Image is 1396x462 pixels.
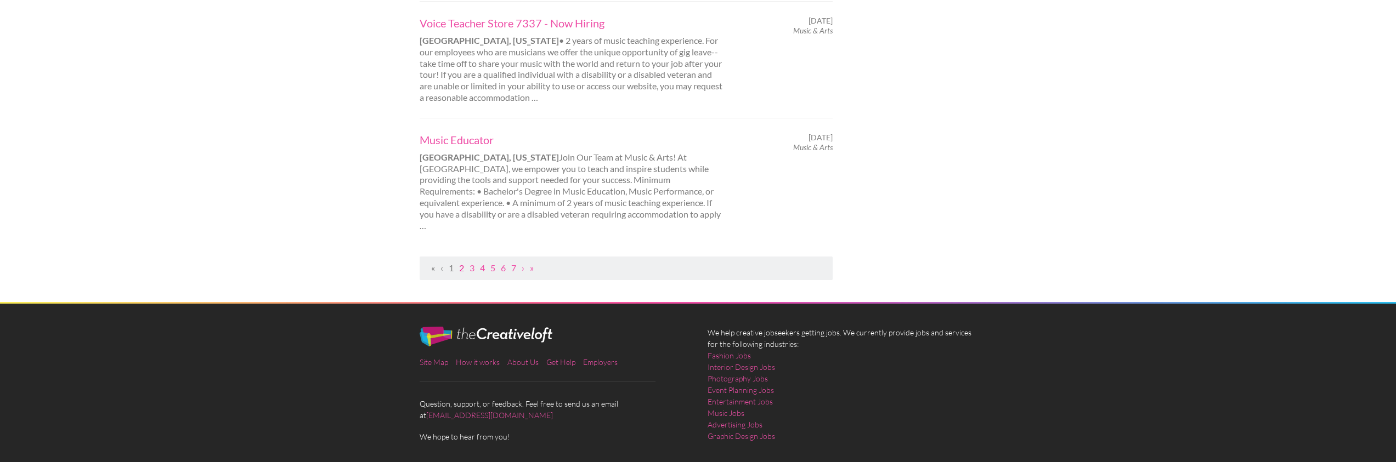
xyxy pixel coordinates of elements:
[708,419,762,430] a: Advertising Jobs
[420,152,559,162] strong: [GEOGRAPHIC_DATA], [US_STATE]
[431,263,435,273] span: First Page
[420,327,552,346] img: The Creative Loft
[708,430,775,442] a: Graphic Design Jobs
[522,263,524,273] a: Next Page
[708,350,751,361] a: Fashion Jobs
[507,357,539,367] a: About Us
[420,133,725,147] a: Music Educator
[420,431,688,442] span: We hope to hear from you!
[708,407,744,419] a: Music Jobs
[809,133,833,142] span: [DATE]
[420,16,725,30] a: Voice Teacher Store 7337 - Now Hiring
[459,263,464,273] a: Page 2
[440,263,443,273] span: Previous Page
[420,35,559,45] strong: [GEOGRAPHIC_DATA], [US_STATE]
[410,327,698,442] div: Question, support, or feedback. Feel free to send us an email at
[456,357,500,367] a: How it works
[698,327,986,450] div: We help creative jobseekers getting jobs. We currently provide jobs and services for the followin...
[530,263,534,273] a: Last Page, Page 38
[708,396,773,407] a: Entertainment Jobs
[470,263,474,273] a: Page 3
[480,263,485,273] a: Page 4
[583,357,618,367] a: Employers
[708,373,768,384] a: Photography Jobs
[708,361,775,373] a: Interior Design Jobs
[809,16,833,26] span: [DATE]
[420,357,448,367] a: Site Map
[410,16,734,104] div: • 2 years of music teaching experience. For our employees who are musicians we offer the unique o...
[426,410,553,420] a: [EMAIL_ADDRESS][DOMAIN_NAME]
[511,263,516,273] a: Page 7
[793,26,833,35] em: Music & Arts
[793,142,833,152] em: Music & Arts
[546,357,575,367] a: Get Help
[501,263,506,273] a: Page 6
[708,384,774,396] a: Event Planning Jobs
[449,263,454,273] a: Page 1
[490,263,495,273] a: Page 5
[410,133,734,232] div: Join Our Team at Music & Arts! At [GEOGRAPHIC_DATA], we empower you to teach and inspire students...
